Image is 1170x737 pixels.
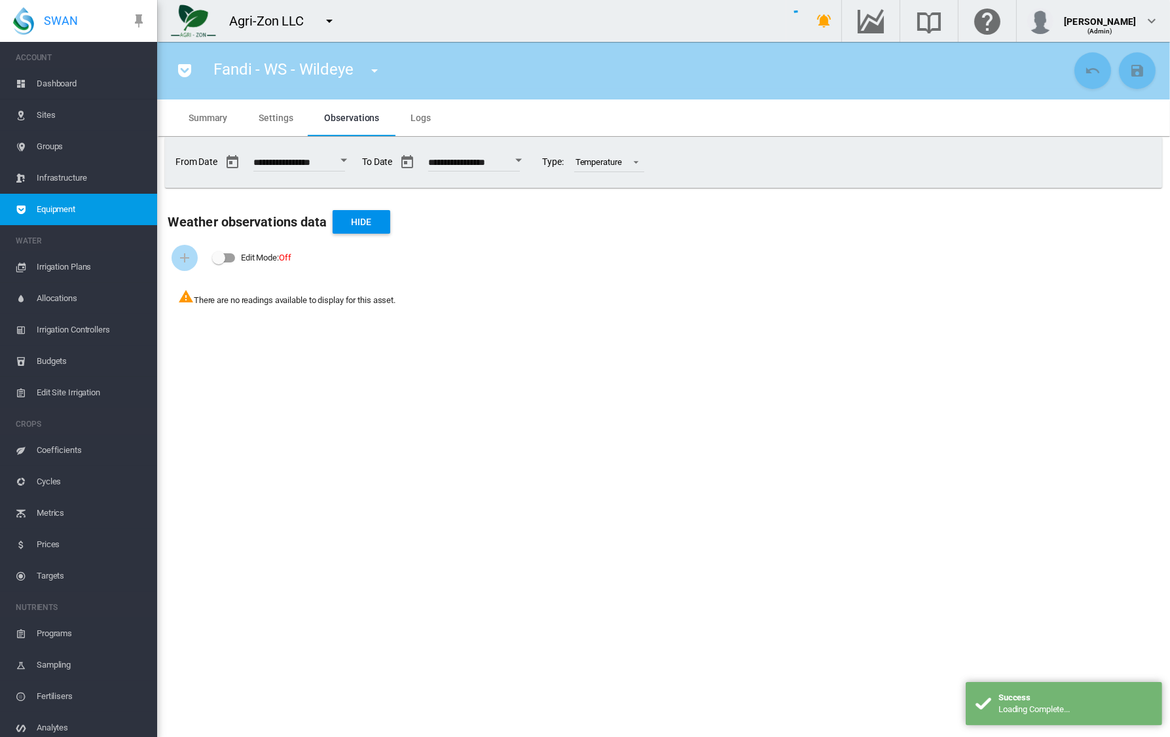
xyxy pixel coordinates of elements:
span: Fertilisers [37,681,147,712]
span: Sites [37,99,147,131]
span: NUTRIENTS [16,597,147,618]
img: 7FicoSLW9yRjj7F2+0uvjPufP+ga39vogPu+G1+wvBtcm3fNv859aGr42DJ5pXiEAAAAAAAAAAAAAAAAAAAAAAAAAAAAAAAAA... [171,5,216,37]
button: md-calendar [219,149,246,175]
span: Summary [189,113,227,123]
div: Success [998,692,1152,704]
button: Open calendar [332,149,356,172]
span: Equipment [37,194,147,225]
button: icon-menu-down [316,8,342,34]
md-icon: icon-bell-ring [816,13,832,29]
span: Coefficients [37,435,147,466]
md-icon: icon-pocket [177,63,192,79]
button: Cancel Changes [1074,52,1111,89]
div: Temperature [576,157,622,167]
span: Dashboard [37,68,147,99]
span: Budgets [37,346,147,377]
span: Type: [542,156,564,169]
span: Allocations [37,283,147,314]
div: Loading Complete... [998,704,1152,715]
md-switch: Edit Mode: Off [212,248,291,268]
button: Add Weather Rollup Obs Record [172,245,198,271]
div: [PERSON_NAME] [1064,10,1136,23]
md-icon: icon-undo [1085,63,1101,79]
md-icon: icon-content-save [1129,63,1145,79]
span: Settings [259,113,293,123]
span: CROPS [16,414,147,435]
img: profile.jpg [1027,8,1053,34]
span: (Admin) [1088,27,1113,35]
md-icon: Go to the Data Hub [855,13,887,29]
div: There are no readings available to display for this asset. [168,278,1160,317]
span: Irrigation Controllers [37,314,147,346]
span: Irrigation Plans [37,251,147,283]
span: Observations [325,113,380,123]
span: Cycles [37,466,147,497]
md-icon: icon-menu-down [367,63,382,79]
div: Edit Mode: [241,249,291,267]
span: WATER [16,230,147,251]
button: icon-bell-ring [811,8,837,34]
span: Off [279,253,291,262]
md-icon: icon-menu-down [321,13,337,29]
md-icon: Search the knowledge base [913,13,945,29]
span: Sampling [37,649,147,681]
span: SWAN [44,12,78,29]
md-icon: icon-chevron-down [1144,13,1160,29]
div: Agri-Zon LLC [229,12,316,30]
button: icon-menu-down [361,58,388,84]
span: Fandi - WS - Wildeye [213,60,354,79]
button: Hide [333,210,390,234]
span: Metrics [37,497,147,529]
button: Save Changes [1119,52,1156,89]
span: Targets [37,560,147,592]
button: Open calendar [507,149,530,172]
button: md-calendar [394,149,420,175]
md-icon: Click here for help [972,13,1003,29]
span: Logs [411,113,431,123]
span: Infrastructure [37,162,147,194]
img: SWAN-Landscape-Logo-Colour-drop.png [13,7,34,35]
span: From Date [175,149,352,175]
span: Groups [37,131,147,162]
md-icon: icon-pin [131,13,147,29]
span: To Date [362,149,526,175]
md-icon: icon-plus [177,250,192,266]
b: Weather observations data [168,214,327,230]
div: Success Loading Complete... [966,682,1162,725]
span: Edit Site Irrigation [37,377,147,408]
span: Programs [37,618,147,649]
span: Prices [37,529,147,560]
button: icon-pocket [172,58,198,84]
span: ACCOUNT [16,47,147,68]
